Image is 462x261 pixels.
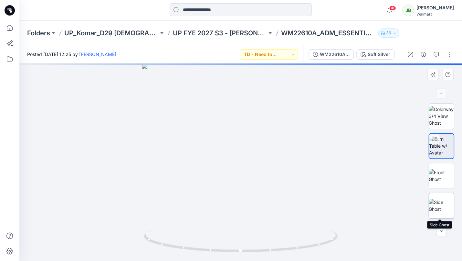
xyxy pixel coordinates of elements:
[27,28,50,38] a: Folders
[79,51,116,57] a: [PERSON_NAME]
[64,28,159,38] a: UP_Komar_D29 [DEMOGRAPHIC_DATA] Sleep
[320,51,350,58] div: WM22610A_ADM_ESSENTIALS SHORT
[429,106,454,126] img: Colorway 3/4 View Ghost
[429,136,454,156] img: Turn Table w/ Avatar
[416,4,454,12] div: [PERSON_NAME]
[402,5,414,16] div: JB
[389,6,396,11] span: 40
[309,49,354,60] button: WM22610A_ADM_ESSENTIALS SHORT
[378,28,399,38] button: 36
[418,49,428,60] button: Details
[386,29,391,37] p: 36
[429,199,454,212] img: Side Ghost
[416,12,454,17] div: Walmart
[429,169,454,183] img: Front Ghost
[27,51,116,58] span: Posted [DATE] 12:25 by
[356,49,394,60] button: Soft Silver
[368,51,390,58] div: Soft Silver
[173,28,267,38] a: UP FYE 2027 S3 - [PERSON_NAME] D29 [DEMOGRAPHIC_DATA] Sleepwear
[281,28,375,38] p: WM22610A_ADM_ESSENTIALS SHORT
